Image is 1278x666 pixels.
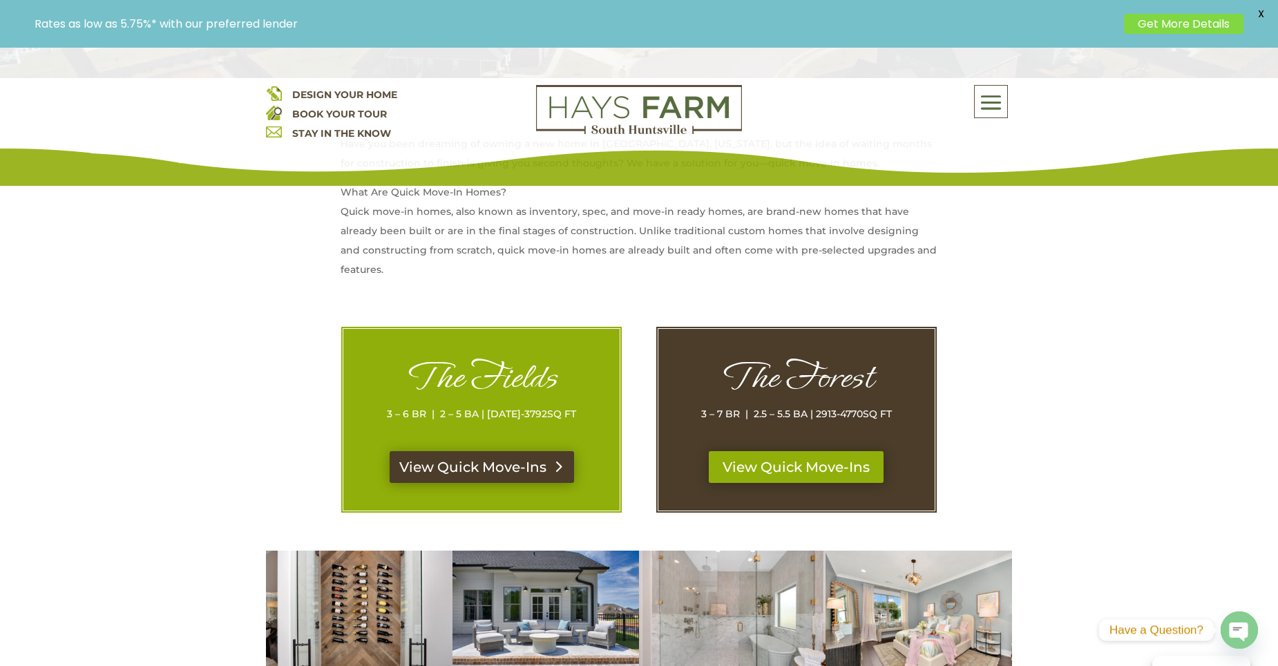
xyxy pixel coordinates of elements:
[709,451,884,483] a: View Quick Move-Ins
[686,356,907,404] h1: The Forest
[387,408,547,420] span: 3 – 6 BR | 2 – 5 BA | [DATE]-3792
[547,408,576,420] span: SQ FT
[292,108,387,120] a: BOOK YOUR TOUR
[292,88,397,101] a: DESIGN YOUR HOME
[536,85,742,135] img: Logo
[686,404,907,424] p: 3 – 7 BR | 2.5 – 5.5 BA | 2913-4770
[266,85,282,101] img: design your home
[536,125,742,137] a: hays farm homes huntsville development
[390,451,574,483] a: View Quick Move-Ins
[266,104,282,120] img: book your home tour
[863,408,892,420] span: SQ FT
[35,17,1117,30] p: Rates as low as 5.75%* with our preferred lender
[1250,3,1271,24] span: X
[371,356,592,404] h1: The Fields
[292,127,391,140] a: STAY IN THE KNOW
[1124,14,1243,34] a: Get More Details
[341,182,937,289] p: What Are Quick Move-In Homes? Quick move-in homes, also known as inventory, spec, and move-in rea...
